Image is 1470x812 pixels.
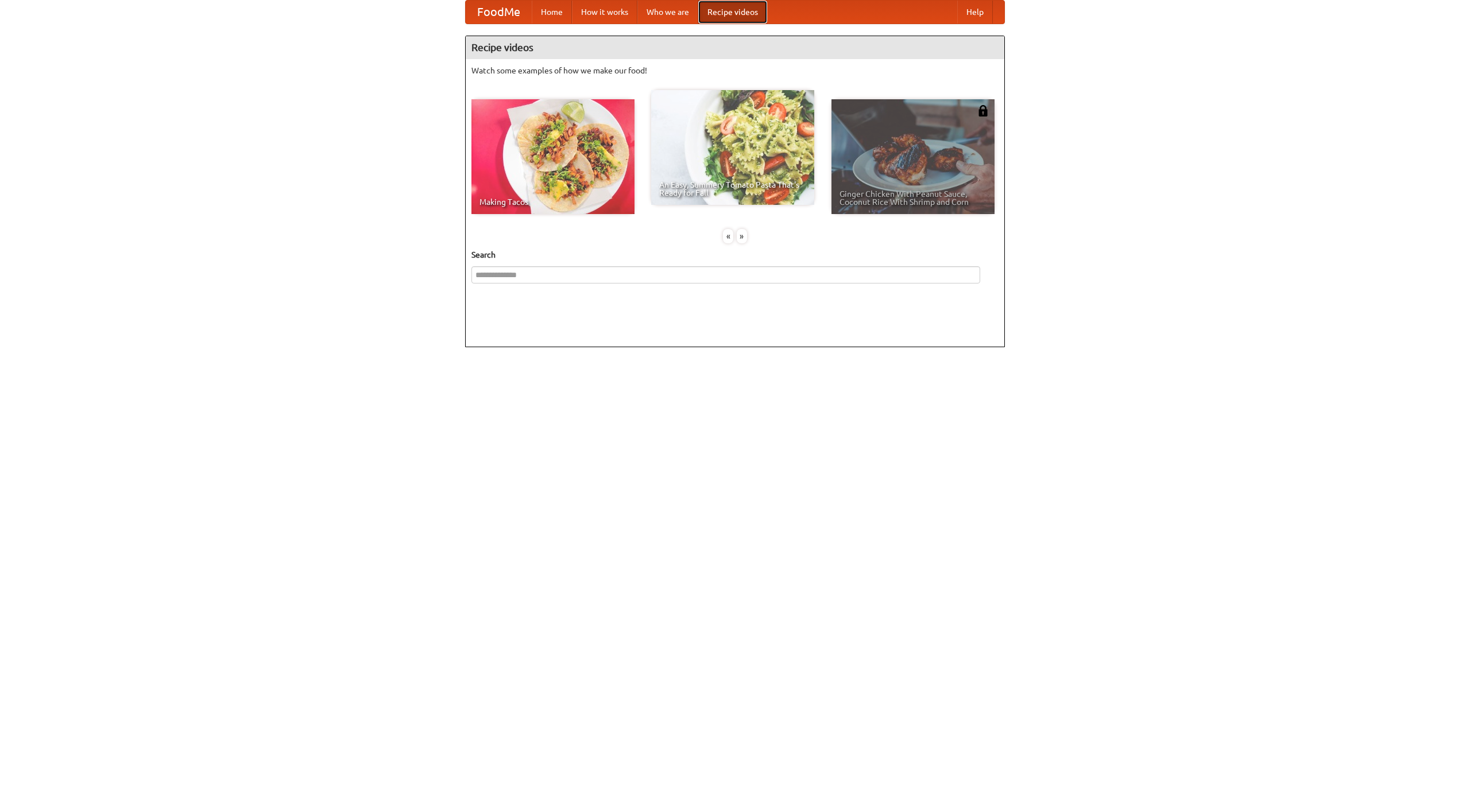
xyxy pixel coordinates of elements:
h5: Search [471,249,999,261]
div: » [737,229,747,243]
a: An Easy, Summery Tomato Pasta That's Ready for Fall [651,90,814,205]
h4: Recipe videos [466,36,1004,59]
a: FoodMe [466,1,532,24]
a: Home [532,1,572,24]
span: An Easy, Summery Tomato Pasta That's Ready for Fall [659,181,806,197]
a: Who we are [637,1,698,24]
a: How it works [572,1,637,24]
a: Help [957,1,993,24]
div: « [723,229,733,243]
p: Watch some examples of how we make our food! [471,65,999,76]
a: Making Tacos [471,99,635,214]
a: Recipe videos [698,1,767,24]
img: 483408.png [977,105,989,116]
span: Making Tacos [479,198,626,206]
